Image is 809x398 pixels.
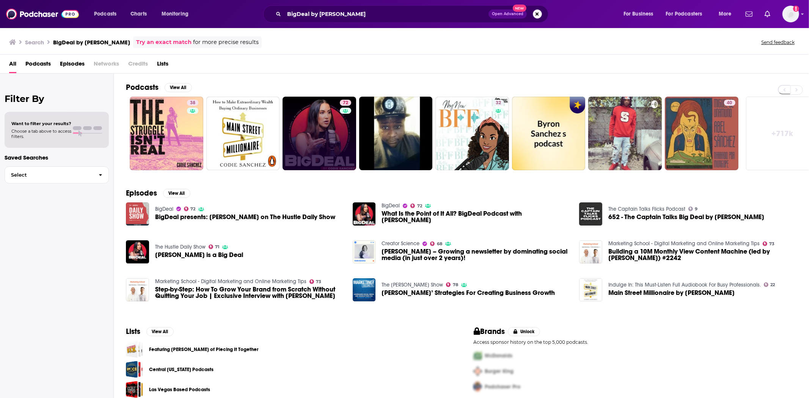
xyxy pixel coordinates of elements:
[446,282,458,287] a: 78
[126,341,143,358] span: Featuring David Rosen of Piecing It Together
[727,99,732,107] span: 40
[688,207,698,211] a: 9
[493,100,504,106] a: 32
[743,8,756,20] a: Show notifications dropdown
[353,202,376,226] img: What Is the Point of It All? BigDeal Podcast with Codie Sanchez
[382,202,400,209] a: BigDeal
[136,38,192,47] a: Try an exact match
[608,214,764,220] span: 652 - The Captain Talks Big Deal by [PERSON_NAME]
[209,244,220,249] a: 71
[661,8,713,20] button: open menu
[485,353,513,359] span: McDonalds
[485,384,521,390] span: Podchaser Pro
[382,290,555,296] span: [PERSON_NAME]’ Strategies For Creating Business Growth
[6,7,79,21] img: Podchaser - Follow, Share and Rate Podcasts
[618,8,663,20] button: open menu
[579,278,602,301] img: Main Street Millionaire by Codie Sanchez
[608,248,797,261] span: Building a 10M Monthly View Content Machine (led by [PERSON_NAME]) #2242
[25,58,51,73] a: Podcasts
[719,9,732,19] span: More
[163,189,190,198] button: View All
[417,204,422,208] span: 72
[492,12,523,16] span: Open Advanced
[5,154,109,161] p: Saved Searches
[665,97,738,170] a: 40
[283,97,356,170] a: 72
[474,339,797,345] p: Access sponsor history on the top 5,000 podcasts.
[316,280,321,284] span: 73
[579,202,602,226] img: 652 - The Captain Talks Big Deal by Codie Sanchez
[184,207,196,211] a: 72
[608,282,761,288] a: Indulge In: This Must-Listen Full Audiobook For Busy Professionals.
[471,379,485,395] img: Third Pro Logo
[485,368,514,374] span: Burger King
[126,361,143,378] a: Central Florida Podcasts
[155,252,243,258] span: [PERSON_NAME] is a Big Deal
[782,6,799,22] span: Logged in as hmill
[155,214,335,220] span: BigDeal presents: [PERSON_NAME] on The Hustle Daily Show
[382,248,570,261] span: [PERSON_NAME] – Growing a newsletter by dominating social media (in just over 2 years)!
[284,8,489,20] input: Search podcasts, credits, & more...
[762,8,773,20] a: Show notifications dropdown
[430,241,442,246] a: 68
[382,282,443,288] a: The Russell Brunson Show
[713,8,741,20] button: open menu
[126,240,149,263] a: Codie Sanchez is a Big Deal
[496,99,501,107] span: 32
[155,244,206,250] a: The Hustle Daily Show
[126,278,149,301] img: Step-by-Step: How To Grow Your Brand from Scratch Without Quitting Your Job | Exclusive Interview...
[156,8,198,20] button: open menu
[608,214,764,220] a: 652 - The Captain Talks Big Deal by Codie Sanchez
[53,39,130,46] h3: BigDeal by [PERSON_NAME]
[126,83,159,92] h2: Podcasts
[474,327,505,336] h2: Brands
[724,100,735,106] a: 40
[94,9,116,19] span: Podcasts
[155,206,173,212] a: BigDeal
[608,248,797,261] a: Building a 10M Monthly View Content Machine (led by Codie Sanchez) #2242
[60,58,85,73] a: Episodes
[793,6,799,12] svg: Add a profile image
[513,5,526,12] span: New
[270,5,556,23] div: Search podcasts, credits, & more...
[695,207,698,211] span: 9
[5,93,109,104] h2: Filter By
[5,166,109,183] button: Select
[435,97,509,170] a: 32
[353,240,376,263] img: Codie Sanchez – Growing a newsletter by dominating social media (in just over 2 years)!
[126,327,140,336] h2: Lists
[309,279,322,284] a: 73
[149,365,214,374] a: Central [US_STATE] Podcasts
[579,240,602,263] img: Building a 10M Monthly View Content Machine (led by Codie Sanchez) #2242
[608,206,685,212] a: The Captain Talks Flicks Podcast
[353,278,376,301] a: Codie Sanchez’ Strategies For Creating Business Growth
[126,202,149,226] img: BigDeal presents: Codie Sanchez on The Hustle Daily Show
[157,58,168,73] span: Lists
[25,39,44,46] h3: Search
[666,9,702,19] span: For Podcasters
[126,83,192,92] a: PodcastsView All
[508,327,540,336] button: Unlock
[608,240,760,247] a: Marketing School - Digital Marketing and Online Marketing Tips
[608,290,735,296] a: Main Street Millionaire by Codie Sanchez
[126,381,143,398] a: Las Vegas Based Podcasts
[190,207,195,211] span: 72
[215,245,219,249] span: 71
[763,241,775,246] a: 73
[165,83,192,92] button: View All
[190,99,195,107] span: 38
[343,99,348,107] span: 72
[155,278,306,285] a: Marketing School - Digital Marketing and Online Marketing Tips
[489,9,527,19] button: Open AdvancedNew
[126,327,174,336] a: ListsView All
[782,6,799,22] img: User Profile
[471,364,485,379] img: Second Pro Logo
